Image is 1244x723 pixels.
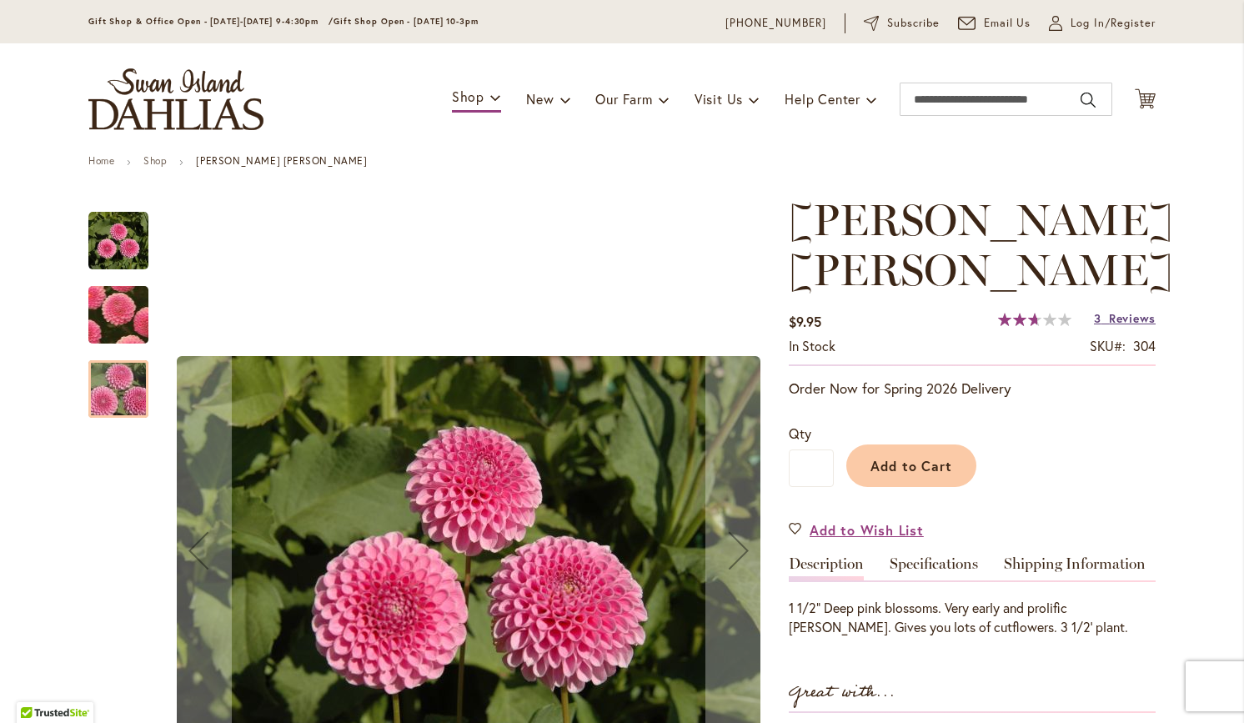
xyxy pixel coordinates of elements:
[864,15,940,32] a: Subscribe
[13,664,59,710] iframe: Launch Accessibility Center
[595,90,652,108] span: Our Farm
[1071,15,1156,32] span: Log In/Register
[143,154,167,167] a: Shop
[88,211,148,271] img: BETTY ANNE
[1049,15,1156,32] a: Log In/Register
[785,90,860,108] span: Help Center
[196,154,367,167] strong: [PERSON_NAME] [PERSON_NAME]
[998,313,1071,326] div: 53%
[789,599,1156,637] div: 1 1/2" Deep pink blossoms. Very early and prolific [PERSON_NAME]. Gives you lots of cutflowers. 3...
[810,520,924,540] span: Add to Wish List
[88,16,334,27] span: Gift Shop & Office Open - [DATE]-[DATE] 9-4:30pm /
[88,269,165,344] div: BETTY ANNE
[958,15,1031,32] a: Email Us
[984,15,1031,32] span: Email Us
[1094,310,1101,326] span: 3
[1004,556,1146,580] a: Shipping Information
[887,15,940,32] span: Subscribe
[789,556,864,580] a: Description
[1094,310,1156,326] a: 3 Reviews
[870,457,953,474] span: Add to Cart
[789,193,1173,296] span: [PERSON_NAME] [PERSON_NAME]
[452,88,484,105] span: Shop
[88,154,114,167] a: Home
[88,195,165,269] div: BETTY ANNE
[789,313,821,330] span: $9.95
[1109,310,1156,326] span: Reviews
[526,90,554,108] span: New
[1133,337,1156,356] div: 304
[334,16,479,27] span: Gift Shop Open - [DATE] 10-3pm
[789,337,835,354] span: In stock
[846,444,976,487] button: Add to Cart
[725,15,826,32] a: [PHONE_NUMBER]
[1090,337,1126,354] strong: SKU
[61,258,177,373] img: BETTY ANNE
[890,556,978,580] a: Specifications
[789,556,1156,637] div: Detailed Product Info
[88,68,263,130] a: store logo
[789,337,835,356] div: Availability
[789,424,811,442] span: Qty
[789,520,924,540] a: Add to Wish List
[789,679,895,706] strong: Great with...
[88,344,148,418] div: BETTY ANNE
[789,379,1156,399] p: Order Now for Spring 2026 Delivery
[695,90,743,108] span: Visit Us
